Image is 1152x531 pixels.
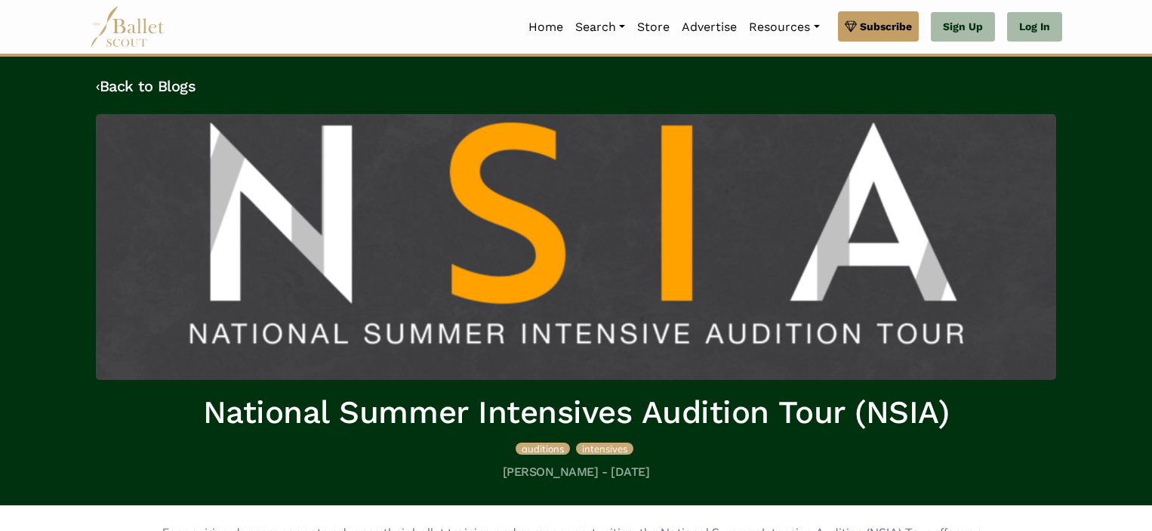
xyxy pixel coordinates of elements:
[522,11,569,43] a: Home
[96,392,1056,434] h1: National Summer Intensives Audition Tour (NSIA)
[1007,12,1062,42] a: Log In
[743,11,825,43] a: Resources
[582,443,627,455] span: intensives
[860,18,912,35] span: Subscribe
[516,440,573,455] a: auditions
[676,11,743,43] a: Advertise
[576,440,633,455] a: intensives
[845,18,857,35] img: gem.svg
[96,465,1056,480] h5: [PERSON_NAME] - [DATE]
[96,77,196,95] a: ‹Back to Blogs
[931,12,995,42] a: Sign Up
[96,76,100,95] code: ‹
[569,11,631,43] a: Search
[96,114,1056,380] img: header_image.img
[522,443,564,455] span: auditions
[631,11,676,43] a: Store
[838,11,919,42] a: Subscribe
